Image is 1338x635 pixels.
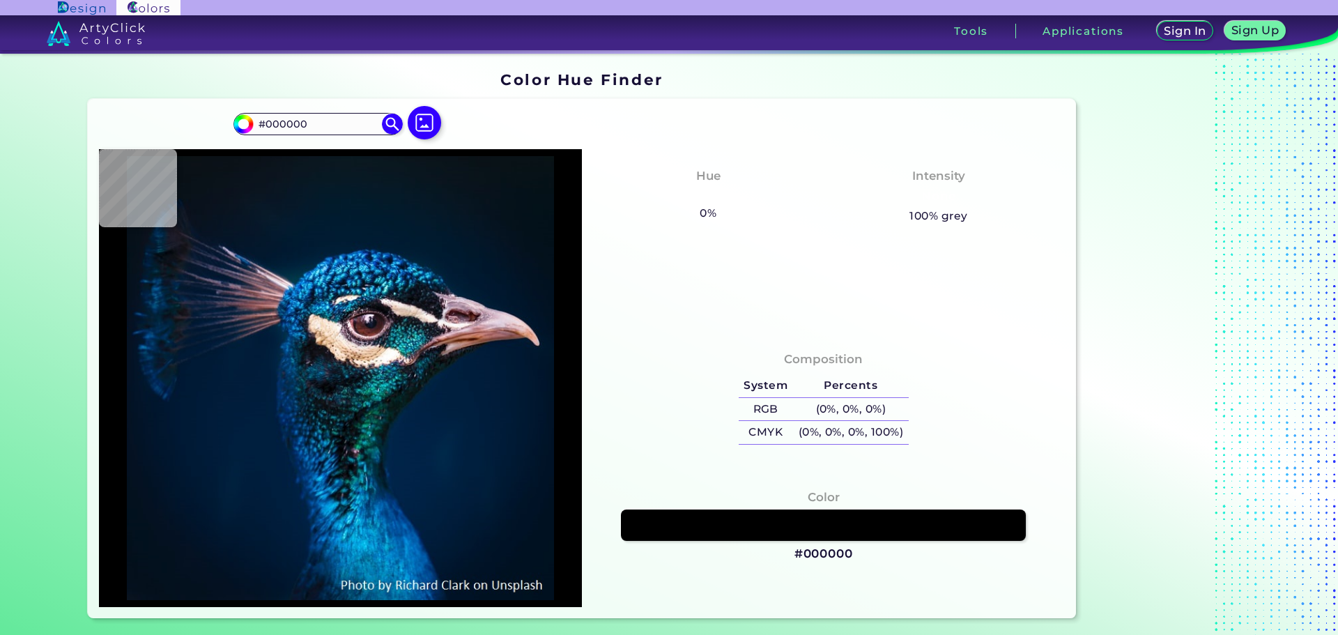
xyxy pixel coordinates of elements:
img: ArtyClick Design logo [58,1,105,15]
img: img_pavlin.jpg [106,156,575,600]
h3: None [915,188,962,205]
h5: 0% [695,204,722,222]
img: icon search [382,114,403,135]
a: Sign In [1160,22,1210,40]
h5: (0%, 0%, 0%) [793,398,909,421]
img: icon picture [408,106,441,139]
h3: Applications [1043,26,1124,36]
h5: System [739,374,793,397]
h5: Sign In [1166,26,1204,36]
h5: Percents [793,374,909,397]
input: type color.. [253,114,383,133]
h3: #000000 [794,546,853,563]
img: logo_artyclick_colors_white.svg [47,21,145,46]
h4: Composition [784,349,863,369]
a: Sign Up [1228,22,1283,40]
h3: Tools [954,26,988,36]
h3: None [685,188,732,205]
h5: CMYK [739,421,793,444]
h5: Sign Up [1233,25,1277,36]
h4: Color [808,487,840,507]
h4: Hue [696,166,721,186]
h5: RGB [739,398,793,421]
h1: Color Hue Finder [500,69,663,90]
h4: Intensity [912,166,965,186]
h5: 100% grey [909,207,967,225]
h5: (0%, 0%, 0%, 100%) [793,421,909,444]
